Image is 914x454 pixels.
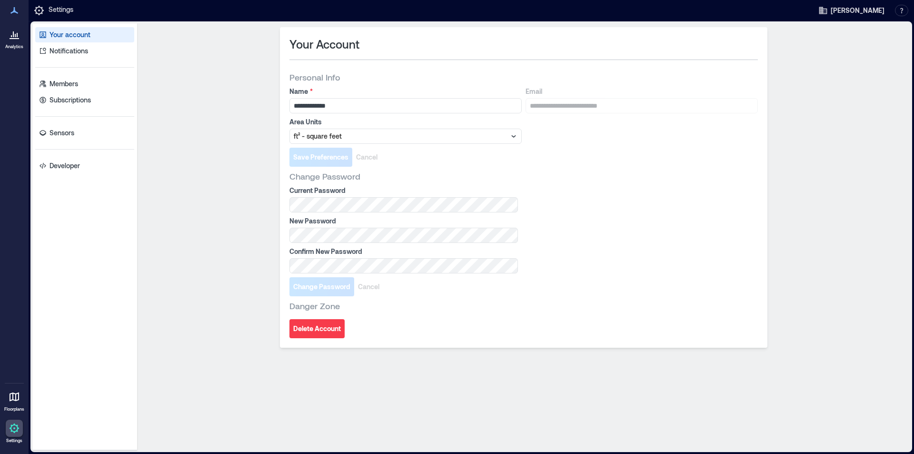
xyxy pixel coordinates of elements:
a: Floorplans [1,385,27,415]
span: Change Password [293,282,350,292]
p: Analytics [5,44,23,50]
p: Your account [50,30,90,40]
span: Delete Account [293,324,341,333]
button: Cancel [352,148,381,167]
a: Subscriptions [35,92,134,108]
label: Name [289,87,520,96]
p: Floorplans [4,406,24,412]
a: Members [35,76,134,91]
a: Developer [35,158,134,173]
a: Notifications [35,43,134,59]
label: New Password [289,216,516,226]
p: Settings [6,438,22,444]
a: Your account [35,27,134,42]
span: Save Preferences [293,152,348,162]
span: Personal Info [289,71,340,83]
span: Cancel [356,152,378,162]
p: Settings [49,5,73,16]
button: [PERSON_NAME] [815,3,887,18]
a: Analytics [2,23,26,52]
button: Cancel [354,277,383,296]
span: Danger Zone [289,300,340,312]
a: Settings [3,417,26,446]
span: Your Account [289,37,359,52]
span: Change Password [289,171,360,182]
label: Email [526,87,756,96]
label: Confirm New Password [289,247,516,256]
span: [PERSON_NAME] [831,6,884,15]
button: Delete Account [289,319,345,338]
button: Change Password [289,277,354,296]
a: Sensors [35,125,134,141]
p: Members [50,79,78,89]
p: Sensors [50,128,74,138]
button: Save Preferences [289,148,352,167]
p: Notifications [50,46,88,56]
label: Area Units [289,117,520,127]
p: Developer [50,161,80,171]
span: Cancel [358,282,379,292]
label: Current Password [289,186,516,195]
p: Subscriptions [50,95,91,105]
